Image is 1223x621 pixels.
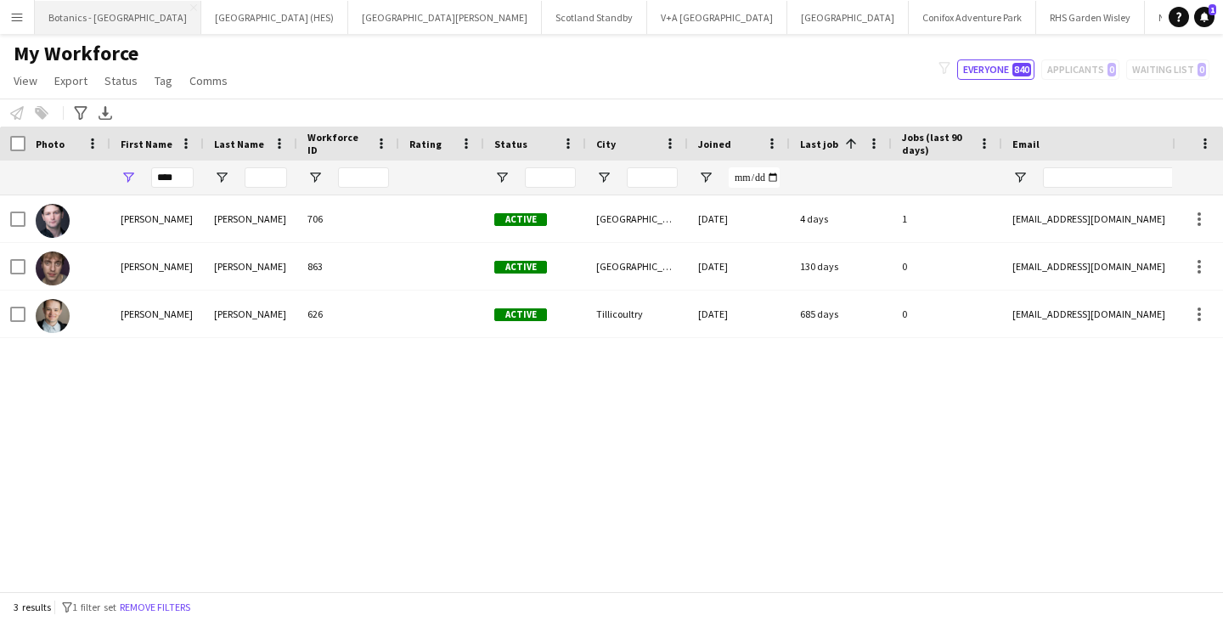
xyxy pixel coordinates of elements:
div: 0 [892,243,1002,290]
span: View [14,73,37,88]
input: City Filter Input [627,167,678,188]
button: Remove filters [116,598,194,617]
span: Rating [409,138,442,150]
app-action-btn: Export XLSX [95,103,116,123]
span: First Name [121,138,172,150]
div: 626 [297,291,399,337]
app-action-btn: Advanced filters [70,103,91,123]
div: [DATE] [688,195,790,242]
button: Botanics - [GEOGRAPHIC_DATA] [35,1,201,34]
div: 1 [892,195,1002,242]
input: Last Name Filter Input [245,167,287,188]
span: Tag [155,73,172,88]
a: Comms [183,70,234,92]
button: Conifox Adventure Park [909,1,1036,34]
div: [PERSON_NAME] [110,195,204,242]
input: Joined Filter Input [729,167,780,188]
img: Rory McNamara [36,204,70,238]
img: Rory Fairbairn [36,299,70,333]
span: Workforce ID [307,131,369,156]
div: [DATE] [688,243,790,290]
span: City [596,138,616,150]
div: 4 days [790,195,892,242]
span: Last job [800,138,838,150]
span: Active [494,261,547,274]
button: Everyone840 [957,59,1034,80]
div: [PERSON_NAME] [110,243,204,290]
span: 840 [1012,63,1031,76]
input: First Name Filter Input [151,167,194,188]
span: 1 [1209,4,1216,15]
input: Workforce ID Filter Input [338,167,389,188]
div: Tillicoultry [586,291,688,337]
div: [DATE] [688,291,790,337]
span: My Workforce [14,41,138,66]
div: 130 days [790,243,892,290]
button: Open Filter Menu [307,170,323,185]
div: [PERSON_NAME] [204,291,297,337]
span: Last Name [214,138,264,150]
button: [GEOGRAPHIC_DATA][PERSON_NAME] [348,1,542,34]
button: Open Filter Menu [698,170,713,185]
button: Open Filter Menu [121,170,136,185]
a: Export [48,70,94,92]
div: 863 [297,243,399,290]
span: Comms [189,73,228,88]
span: Active [494,213,547,226]
span: Status [494,138,527,150]
div: [PERSON_NAME] [204,243,297,290]
div: [PERSON_NAME] [204,195,297,242]
button: [GEOGRAPHIC_DATA] [787,1,909,34]
span: Joined [698,138,731,150]
img: Rory Agnew [36,251,70,285]
span: Jobs (last 90 days) [902,131,972,156]
button: Open Filter Menu [596,170,611,185]
a: Tag [148,70,179,92]
div: 685 days [790,291,892,337]
button: Scotland Standby [542,1,647,34]
button: V+A [GEOGRAPHIC_DATA] [647,1,787,34]
span: 1 filter set [72,601,116,613]
span: Photo [36,138,65,150]
div: [GEOGRAPHIC_DATA] [586,243,688,290]
input: Status Filter Input [525,167,576,188]
a: View [7,70,44,92]
button: Open Filter Menu [1012,170,1028,185]
span: Email [1012,138,1040,150]
button: Open Filter Menu [214,170,229,185]
a: 1 [1194,7,1215,27]
span: Export [54,73,87,88]
div: [GEOGRAPHIC_DATA] [586,195,688,242]
div: 706 [297,195,399,242]
button: RHS Garden Wisley [1036,1,1145,34]
a: Status [98,70,144,92]
button: [GEOGRAPHIC_DATA] (HES) [201,1,348,34]
button: Open Filter Menu [494,170,510,185]
span: Active [494,308,547,321]
div: 0 [892,291,1002,337]
div: [PERSON_NAME] [110,291,204,337]
span: Status [104,73,138,88]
